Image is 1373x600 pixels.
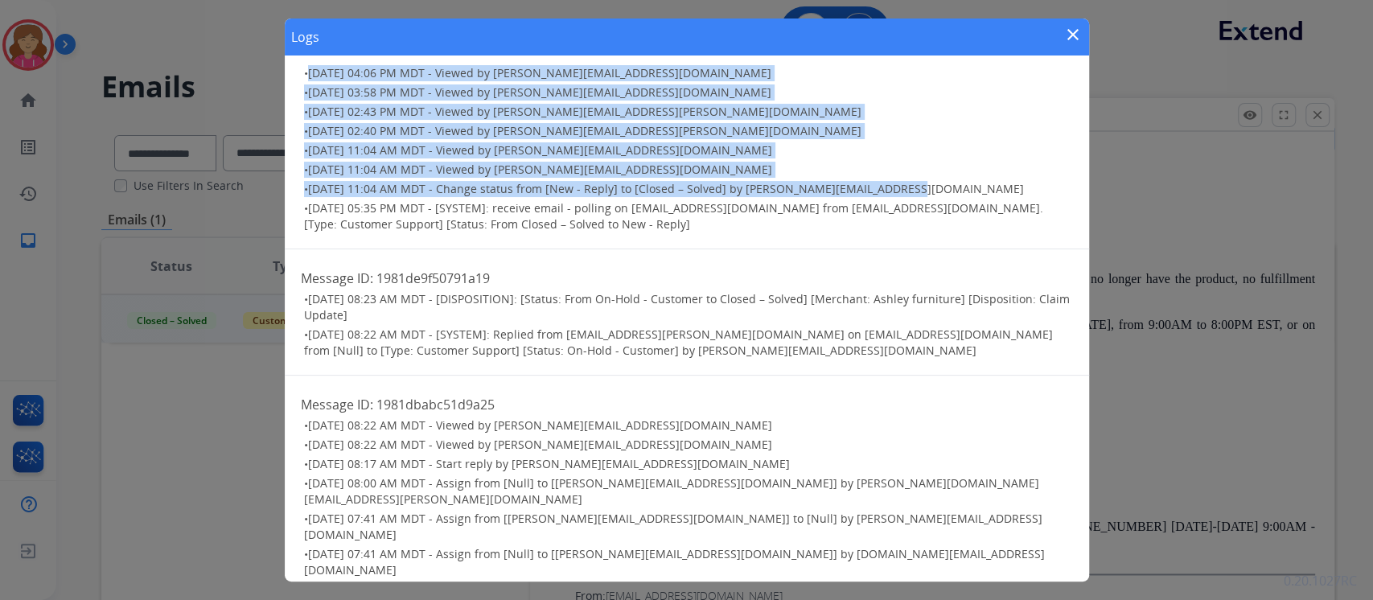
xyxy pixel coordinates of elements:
[304,291,1070,323] span: [DATE] 08:23 AM MDT - [DISPOSITION]: [Status: From On-Hold - Customer to Closed – Solved] [Mercha...
[301,269,373,287] span: Message ID:
[304,511,1073,543] h3: •
[304,546,1073,578] h3: •
[304,162,1073,178] h3: •
[1284,571,1357,590] p: 0.20.1027RC
[308,142,772,158] span: [DATE] 11:04 AM MDT - Viewed by [PERSON_NAME][EMAIL_ADDRESS][DOMAIN_NAME]
[376,269,490,287] span: 1981de9f50791a19
[308,123,861,138] span: [DATE] 02:40 PM MDT - Viewed by [PERSON_NAME][EMAIL_ADDRESS][PERSON_NAME][DOMAIN_NAME]
[308,417,772,433] span: [DATE] 08:22 AM MDT - Viewed by [PERSON_NAME][EMAIL_ADDRESS][DOMAIN_NAME]
[304,104,1073,120] h3: •
[304,327,1073,359] h3: •
[304,65,1073,81] h3: •
[304,142,1073,158] h3: •
[304,475,1039,507] span: [DATE] 08:00 AM MDT - Assign from [Null] to [[PERSON_NAME][EMAIL_ADDRESS][DOMAIN_NAME]] by [PERSO...
[304,456,1073,472] h3: •
[1063,25,1083,44] mat-icon: close
[308,437,772,452] span: [DATE] 08:22 AM MDT - Viewed by [PERSON_NAME][EMAIL_ADDRESS][DOMAIN_NAME]
[376,396,495,413] span: 1981dbabc51d9a25
[308,181,1024,196] span: [DATE] 11:04 AM MDT - Change status from [New - Reply] to [Closed – Solved] by [PERSON_NAME][EMAI...
[304,181,1073,197] h3: •
[304,511,1042,542] span: [DATE] 07:41 AM MDT - Assign from [[PERSON_NAME][EMAIL_ADDRESS][DOMAIN_NAME]] to [Null] by [PERSO...
[308,84,771,100] span: [DATE] 03:58 PM MDT - Viewed by [PERSON_NAME][EMAIL_ADDRESS][DOMAIN_NAME]
[308,104,861,119] span: [DATE] 02:43 PM MDT - Viewed by [PERSON_NAME][EMAIL_ADDRESS][PERSON_NAME][DOMAIN_NAME]
[304,200,1073,232] h3: •
[301,396,373,413] span: Message ID:
[308,456,790,471] span: [DATE] 08:17 AM MDT - Start reply by [PERSON_NAME][EMAIL_ADDRESS][DOMAIN_NAME]
[304,327,1053,358] span: [DATE] 08:22 AM MDT - [SYSTEM]: Replied from [EMAIL_ADDRESS][PERSON_NAME][DOMAIN_NAME] on [EMAIL_...
[304,475,1073,508] h3: •
[304,123,1073,139] h3: •
[304,437,1073,453] h3: •
[304,417,1073,434] h3: •
[308,162,772,177] span: [DATE] 11:04 AM MDT - Viewed by [PERSON_NAME][EMAIL_ADDRESS][DOMAIN_NAME]
[291,27,319,47] h1: Logs
[308,65,771,80] span: [DATE] 04:06 PM MDT - Viewed by [PERSON_NAME][EMAIL_ADDRESS][DOMAIN_NAME]
[304,84,1073,101] h3: •
[304,200,1043,232] span: [DATE] 05:35 PM MDT - [SYSTEM]: receive email - polling on [EMAIL_ADDRESS][DOMAIN_NAME] from [EMA...
[304,291,1073,323] h3: •
[304,546,1045,577] span: [DATE] 07:41 AM MDT - Assign from [Null] to [[PERSON_NAME][EMAIL_ADDRESS][DOMAIN_NAME]] by [DOMAI...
